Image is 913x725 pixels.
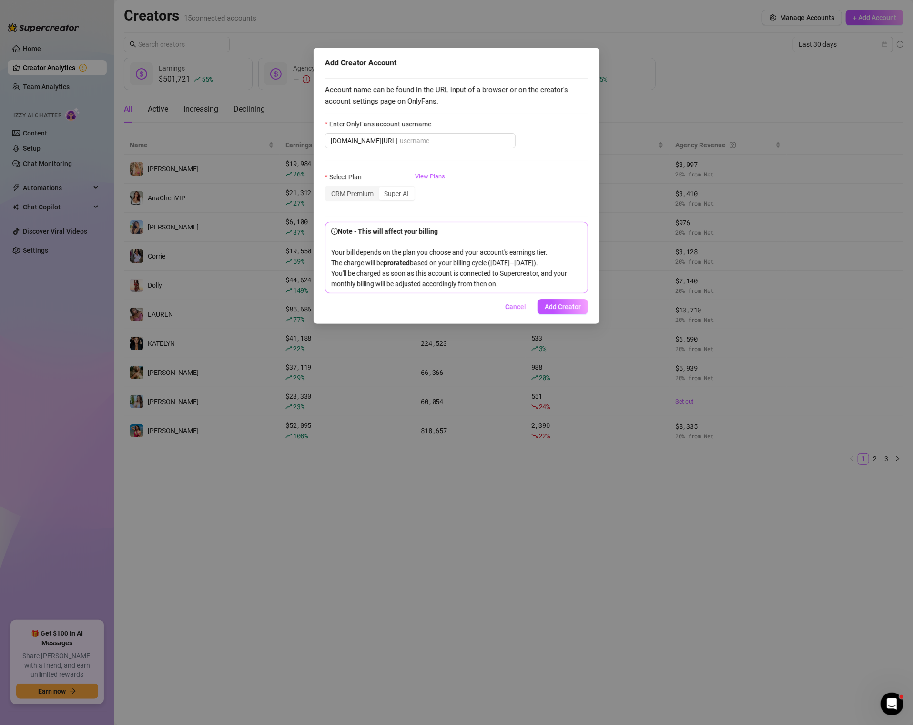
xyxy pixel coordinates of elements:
input: Enter OnlyFans account username [400,135,510,146]
div: CRM Premium [326,187,379,200]
button: Add Creator [538,299,588,314]
span: info-circle [331,228,338,235]
span: Your bill depends on the plan you choose and your account's earnings tier. The charge will be bas... [331,228,567,288]
span: [DOMAIN_NAME][URL] [331,135,398,146]
button: Cancel [497,299,534,314]
iframe: Intercom live chat [881,693,903,715]
div: Add Creator Account [325,57,588,69]
div: segmented control [325,186,415,201]
span: Add Creator [545,303,581,311]
div: Super AI [379,187,414,200]
strong: Note - This will affect your billing [331,228,438,235]
label: Enter OnlyFans account username [325,119,437,129]
span: Cancel [505,303,526,311]
b: prorated [384,259,410,267]
a: View Plans [415,172,445,210]
label: Select Plan [325,172,368,182]
span: Account name can be found in the URL input of a browser or on the creator's account settings page... [325,84,588,107]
